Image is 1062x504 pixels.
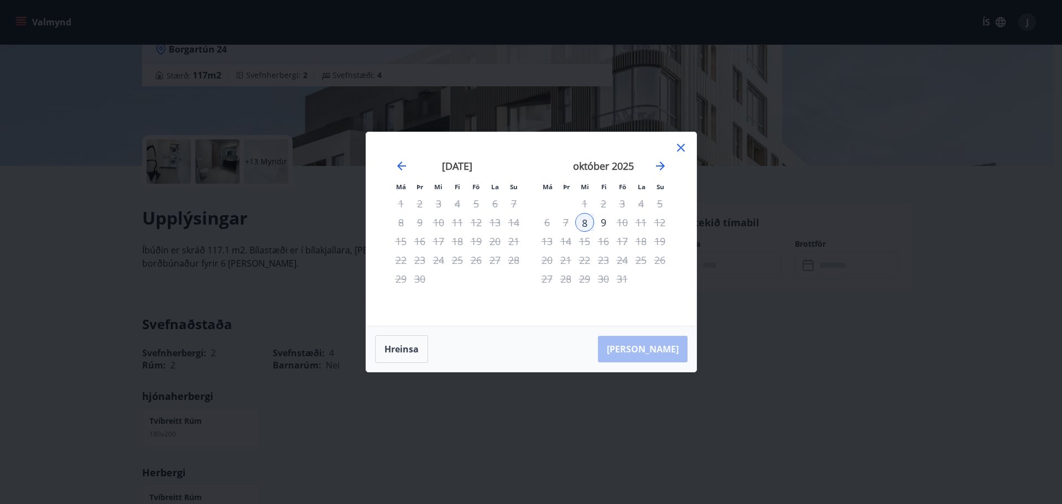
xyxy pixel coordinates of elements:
small: Su [657,183,664,191]
td: Not available. föstudagur, 17. október 2025 [613,232,632,251]
small: Mi [434,183,442,191]
small: Fi [455,183,460,191]
td: Not available. föstudagur, 3. október 2025 [613,194,632,213]
td: Selected as start date. miðvikudagur, 8. október 2025 [575,213,594,232]
td: Not available. miðvikudagur, 22. október 2025 [575,251,594,269]
td: Not available. fimmtudagur, 2. október 2025 [594,194,613,213]
div: Aðeins útritun í boði [613,269,632,288]
td: Not available. sunnudagur, 7. september 2025 [504,194,523,213]
td: Not available. föstudagur, 26. september 2025 [467,251,486,269]
small: Mi [581,183,589,191]
td: Not available. miðvikudagur, 10. september 2025 [429,213,448,232]
small: Fö [619,183,626,191]
td: Not available. fimmtudagur, 23. október 2025 [594,251,613,269]
td: Not available. laugardagur, 18. október 2025 [632,232,650,251]
td: Not available. miðvikudagur, 3. september 2025 [429,194,448,213]
td: Not available. föstudagur, 19. september 2025 [467,232,486,251]
strong: [DATE] [442,159,472,173]
td: Not available. sunnudagur, 21. september 2025 [504,232,523,251]
td: Not available. mánudagur, 22. september 2025 [392,251,410,269]
td: Not available. fimmtudagur, 4. september 2025 [448,194,467,213]
td: Not available. mánudagur, 29. september 2025 [392,269,410,288]
button: Hreinsa [375,335,428,363]
td: Not available. mánudagur, 20. október 2025 [538,251,556,269]
td: Not available. fimmtudagur, 30. október 2025 [594,269,613,288]
td: Not available. mánudagur, 6. október 2025 [538,213,556,232]
div: Aðeins útritun í boði [594,213,613,232]
td: Not available. föstudagur, 31. október 2025 [613,269,632,288]
div: Aðeins útritun í boði [448,232,467,251]
small: Su [510,183,518,191]
td: Not available. mánudagur, 15. september 2025 [392,232,410,251]
td: Choose fimmtudagur, 9. október 2025 as your check-out date. It’s available. [594,213,613,232]
td: Not available. laugardagur, 6. september 2025 [486,194,504,213]
small: Fi [601,183,607,191]
td: Not available. miðvikudagur, 15. október 2025 [575,232,594,251]
td: Not available. laugardagur, 13. september 2025 [486,213,504,232]
td: Not available. þriðjudagur, 14. október 2025 [556,232,575,251]
td: Not available. föstudagur, 5. september 2025 [467,194,486,213]
div: 8 [575,213,594,232]
td: Not available. laugardagur, 27. september 2025 [486,251,504,269]
td: Not available. sunnudagur, 28. september 2025 [504,251,523,269]
td: Not available. laugardagur, 4. október 2025 [632,194,650,213]
td: Not available. fimmtudagur, 18. september 2025 [448,232,467,251]
td: Not available. mánudagur, 1. september 2025 [392,194,410,213]
td: Not available. laugardagur, 25. október 2025 [632,251,650,269]
div: Aðeins útritun í boði [613,194,632,213]
td: Not available. mánudagur, 8. september 2025 [392,213,410,232]
td: Not available. miðvikudagur, 1. október 2025 [575,194,594,213]
small: La [638,183,645,191]
td: Not available. þriðjudagur, 16. september 2025 [410,232,429,251]
td: Not available. þriðjudagur, 28. október 2025 [556,269,575,288]
div: Move forward to switch to the next month. [654,159,667,173]
small: Má [543,183,553,191]
td: Not available. mánudagur, 13. október 2025 [538,232,556,251]
td: Not available. þriðjudagur, 2. september 2025 [410,194,429,213]
small: Má [396,183,406,191]
td: Not available. föstudagur, 12. september 2025 [467,213,486,232]
div: Aðeins útritun í boði [467,251,486,269]
small: Þr [417,183,423,191]
small: La [491,183,499,191]
td: Not available. föstudagur, 24. október 2025 [613,251,632,269]
small: Fö [472,183,480,191]
div: Move backward to switch to the previous month. [395,159,408,173]
strong: október 2025 [573,159,634,173]
div: Calendar [379,146,683,313]
td: Not available. sunnudagur, 5. október 2025 [650,194,669,213]
td: Not available. föstudagur, 10. október 2025 [613,213,632,232]
td: Not available. mánudagur, 27. október 2025 [538,269,556,288]
small: Þr [563,183,570,191]
td: Not available. þriðjudagur, 9. september 2025 [410,213,429,232]
td: Not available. laugardagur, 20. september 2025 [486,232,504,251]
td: Not available. sunnudagur, 26. október 2025 [650,251,669,269]
td: Not available. miðvikudagur, 24. september 2025 [429,251,448,269]
td: Not available. þriðjudagur, 21. október 2025 [556,251,575,269]
td: Not available. miðvikudagur, 29. október 2025 [575,269,594,288]
td: Not available. fimmtudagur, 11. september 2025 [448,213,467,232]
td: Not available. sunnudagur, 14. september 2025 [504,213,523,232]
div: Aðeins útritun í boði [575,232,594,251]
td: Not available. sunnudagur, 19. október 2025 [650,232,669,251]
td: Not available. miðvikudagur, 17. september 2025 [429,232,448,251]
td: Not available. þriðjudagur, 7. október 2025 [556,213,575,232]
td: Not available. fimmtudagur, 25. september 2025 [448,251,467,269]
td: Not available. þriðjudagur, 23. september 2025 [410,251,429,269]
div: Aðeins útritun í boði [613,251,632,269]
td: Not available. fimmtudagur, 16. október 2025 [594,232,613,251]
td: Not available. sunnudagur, 12. október 2025 [650,213,669,232]
td: Not available. þriðjudagur, 30. september 2025 [410,269,429,288]
td: Not available. laugardagur, 11. október 2025 [632,213,650,232]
